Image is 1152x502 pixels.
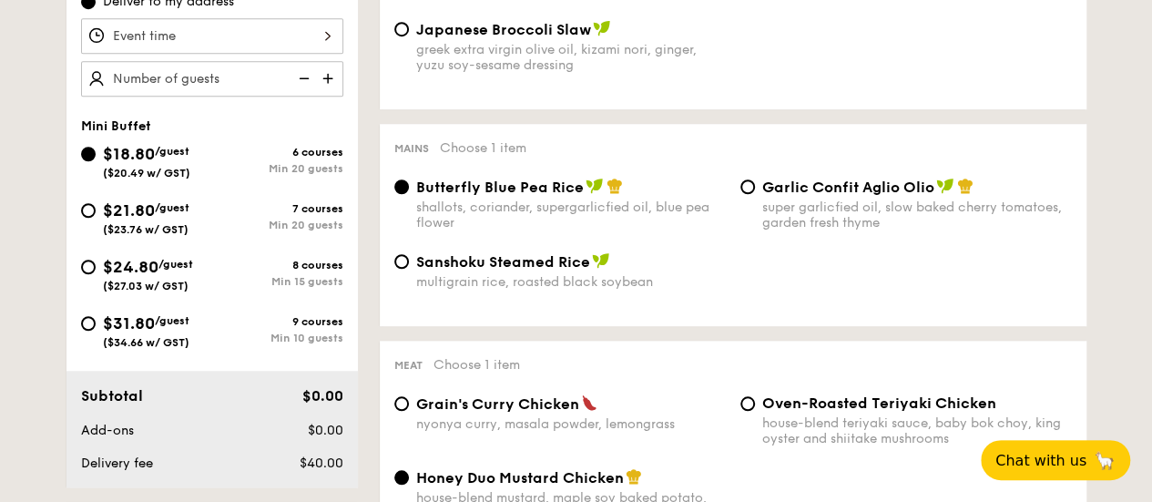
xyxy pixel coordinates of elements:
span: Choose 1 item [440,140,526,156]
span: /guest [155,201,189,214]
img: icon-vegan.f8ff3823.svg [593,20,611,36]
div: Min 10 guests [212,332,343,344]
span: Delivery fee [81,456,153,471]
input: Grain's Curry Chickennyonya curry, masala powder, lemongrass [394,396,409,411]
input: Number of guests [81,61,343,97]
span: Choose 1 item [433,357,520,373]
input: $24.80/guest($27.03 w/ GST)8 coursesMin 15 guests [81,260,96,274]
span: $40.00 [299,456,342,471]
span: $24.80 [103,257,158,277]
img: icon-chef-hat.a58ddaea.svg [957,178,974,194]
input: Garlic Confit Aglio Oliosuper garlicfied oil, slow baked cherry tomatoes, garden fresh thyme [740,179,755,194]
div: Min 20 guests [212,162,343,175]
img: icon-chef-hat.a58ddaea.svg [607,178,623,194]
div: shallots, coriander, supergarlicfied oil, blue pea flower [416,200,726,231]
div: 9 courses [212,315,343,328]
img: icon-spicy.37a8142b.svg [581,394,597,411]
input: Honey Duo Mustard Chickenhouse-blend mustard, maple soy baked potato, parsley [394,470,409,485]
input: $21.80/guest($23.76 w/ GST)7 coursesMin 20 guests [81,203,96,218]
span: Honey Duo Mustard Chicken [416,469,624,487]
span: Add-ons [81,423,134,438]
div: greek extra virgin olive oil, kizami nori, ginger, yuzu soy-sesame dressing [416,42,726,73]
span: Subtotal [81,387,143,405]
img: icon-vegan.f8ff3823.svg [592,252,610,269]
input: Oven-Roasted Teriyaki Chickenhouse-blend teriyaki sauce, baby bok choy, king oyster and shiitake ... [740,396,755,411]
input: Sanshoku Steamed Ricemultigrain rice, roasted black soybean [394,254,409,269]
button: Chat with us🦙 [981,440,1130,480]
span: Mains [394,142,429,155]
img: icon-reduce.1d2dbef1.svg [289,61,316,96]
span: $21.80 [103,200,155,220]
span: Butterfly Blue Pea Rice [416,179,584,196]
div: Min 15 guests [212,275,343,288]
img: icon-chef-hat.a58ddaea.svg [626,468,642,485]
span: $18.80 [103,144,155,164]
span: Japanese Broccoli Slaw [416,21,591,38]
span: /guest [155,314,189,327]
input: Japanese Broccoli Slawgreek extra virgin olive oil, kizami nori, ginger, yuzu soy-sesame dressing [394,22,409,36]
div: house-blend teriyaki sauce, baby bok choy, king oyster and shiitake mushrooms [762,415,1072,446]
img: icon-add.58712e84.svg [316,61,343,96]
span: ($20.49 w/ GST) [103,167,190,179]
span: ($34.66 w/ GST) [103,336,189,349]
div: Min 20 guests [212,219,343,231]
span: ($23.76 w/ GST) [103,223,189,236]
span: Oven-Roasted Teriyaki Chicken [762,394,996,412]
span: Grain's Curry Chicken [416,395,579,413]
div: multigrain rice, roasted black soybean [416,274,726,290]
span: Sanshoku Steamed Rice [416,253,590,271]
input: $31.80/guest($34.66 w/ GST)9 coursesMin 10 guests [81,316,96,331]
span: ($27.03 w/ GST) [103,280,189,292]
span: 🦙 [1094,450,1116,471]
span: $31.80 [103,313,155,333]
span: $0.00 [307,423,342,438]
span: $0.00 [301,387,342,405]
div: 8 courses [212,259,343,271]
div: 7 courses [212,202,343,215]
span: /guest [155,145,189,158]
img: icon-vegan.f8ff3823.svg [586,178,604,194]
input: Butterfly Blue Pea Riceshallots, coriander, supergarlicfied oil, blue pea flower [394,179,409,194]
span: Mini Buffet [81,118,151,134]
input: $18.80/guest($20.49 w/ GST)6 coursesMin 20 guests [81,147,96,161]
span: /guest [158,258,193,271]
div: 6 courses [212,146,343,159]
span: Garlic Confit Aglio Olio [762,179,934,196]
img: icon-vegan.f8ff3823.svg [936,178,954,194]
div: super garlicfied oil, slow baked cherry tomatoes, garden fresh thyme [762,200,1072,231]
span: Chat with us [995,452,1086,469]
span: Meat [394,359,423,372]
input: Event time [81,18,343,54]
div: nyonya curry, masala powder, lemongrass [416,416,726,432]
